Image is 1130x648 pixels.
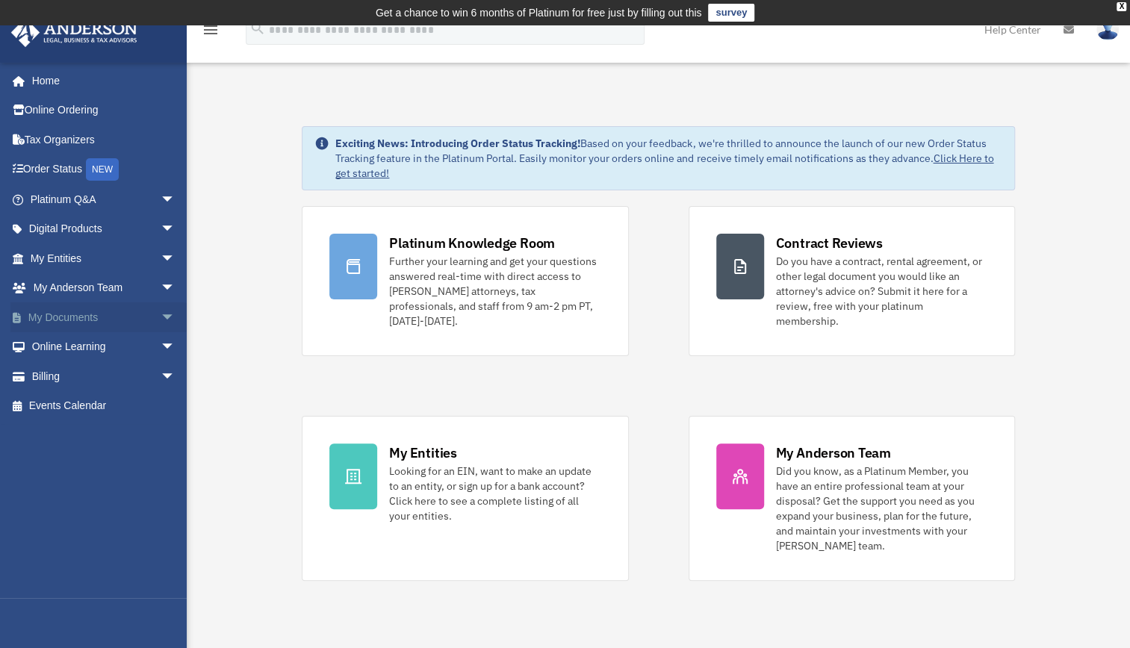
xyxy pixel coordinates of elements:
div: Contract Reviews [776,234,883,252]
a: Online Ordering [10,96,198,125]
a: survey [708,4,754,22]
a: Platinum Knowledge Room Further your learning and get your questions answered real-time with dire... [302,206,628,356]
span: arrow_drop_down [161,361,190,392]
a: Billingarrow_drop_down [10,361,198,391]
div: Looking for an EIN, want to make an update to an entity, or sign up for a bank account? Click her... [389,464,600,523]
div: Further your learning and get your questions answered real-time with direct access to [PERSON_NAM... [389,254,600,328]
div: Based on your feedback, we're thrilled to announce the launch of our new Order Status Tracking fe... [335,136,1002,181]
span: arrow_drop_down [161,243,190,274]
strong: Exciting News: Introducing Order Status Tracking! [335,137,580,150]
a: Tax Organizers [10,125,198,155]
a: My Entities Looking for an EIN, want to make an update to an entity, or sign up for a bank accoun... [302,416,628,581]
div: Platinum Knowledge Room [389,234,555,252]
span: arrow_drop_down [161,302,190,333]
a: Order StatusNEW [10,155,198,185]
div: Did you know, as a Platinum Member, you have an entire professional team at your disposal? Get th... [776,464,987,553]
div: Do you have a contract, rental agreement, or other legal document you would like an attorney's ad... [776,254,987,328]
a: My Documentsarrow_drop_down [10,302,198,332]
a: My Anderson Team Did you know, as a Platinum Member, you have an entire professional team at your... [689,416,1015,581]
img: Anderson Advisors Platinum Portal [7,18,142,47]
a: Digital Productsarrow_drop_down [10,214,198,244]
div: Get a chance to win 6 months of Platinum for free just by filling out this [376,4,702,22]
div: NEW [86,158,119,181]
a: Click Here to get started! [335,152,993,180]
a: Platinum Q&Aarrow_drop_down [10,184,198,214]
a: My Entitiesarrow_drop_down [10,243,198,273]
div: My Anderson Team [776,443,891,462]
a: Home [10,66,190,96]
span: arrow_drop_down [161,273,190,304]
div: My Entities [389,443,456,462]
i: menu [202,21,220,39]
img: User Pic [1096,19,1119,40]
div: close [1117,2,1126,11]
i: search [249,20,266,37]
span: arrow_drop_down [161,332,190,363]
span: arrow_drop_down [161,214,190,245]
a: Online Learningarrow_drop_down [10,332,198,362]
a: Events Calendar [10,391,198,421]
a: My Anderson Teamarrow_drop_down [10,273,198,303]
span: arrow_drop_down [161,184,190,215]
a: menu [202,26,220,39]
a: Contract Reviews Do you have a contract, rental agreement, or other legal document you would like... [689,206,1015,356]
